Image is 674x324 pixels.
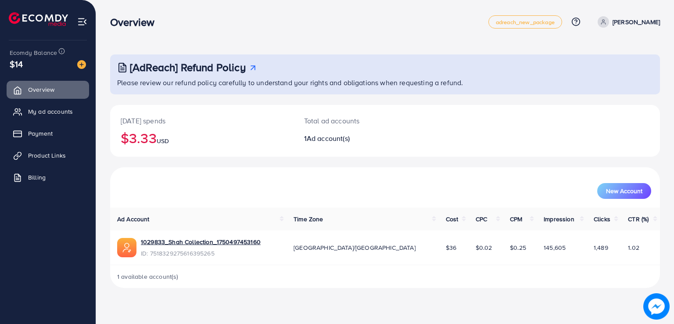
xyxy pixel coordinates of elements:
[28,85,54,94] span: Overview
[7,147,89,164] a: Product Links
[28,107,73,116] span: My ad accounts
[77,17,87,27] img: menu
[594,215,610,223] span: Clicks
[10,48,57,57] span: Ecomdy Balance
[157,137,169,145] span: USD
[304,115,420,126] p: Total ad accounts
[28,151,66,160] span: Product Links
[496,19,555,25] span: adreach_new_package
[476,215,487,223] span: CPC
[121,130,283,146] h2: $3.33
[10,58,23,70] span: $14
[141,238,261,246] a: 1029833_Shah Collection_1750497453160
[594,243,608,252] span: 1,489
[117,215,150,223] span: Ad Account
[121,115,283,126] p: [DATE] spends
[9,12,68,26] img: logo
[446,215,459,223] span: Cost
[628,215,649,223] span: CTR (%)
[141,249,261,258] span: ID: 7518329275616395265
[294,243,416,252] span: [GEOGRAPHIC_DATA]/[GEOGRAPHIC_DATA]
[544,215,574,223] span: Impression
[110,16,161,29] h3: Overview
[117,77,655,88] p: Please review our refund policy carefully to understand your rights and obligations when requesti...
[643,293,670,320] img: image
[594,16,660,28] a: [PERSON_NAME]
[117,272,179,281] span: 1 available account(s)
[7,125,89,142] a: Payment
[476,243,492,252] span: $0.02
[7,103,89,120] a: My ad accounts
[606,188,642,194] span: New Account
[446,243,456,252] span: $36
[307,133,350,143] span: Ad account(s)
[488,15,562,29] a: adreach_new_package
[628,243,639,252] span: 1.02
[130,61,246,74] h3: [AdReach] Refund Policy
[117,238,136,257] img: ic-ads-acc.e4c84228.svg
[613,17,660,27] p: [PERSON_NAME]
[510,215,522,223] span: CPM
[544,243,566,252] span: 145,605
[7,81,89,98] a: Overview
[28,129,53,138] span: Payment
[510,243,526,252] span: $0.25
[294,215,323,223] span: Time Zone
[597,183,651,199] button: New Account
[77,60,86,69] img: image
[304,134,420,143] h2: 1
[7,169,89,186] a: Billing
[28,173,46,182] span: Billing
